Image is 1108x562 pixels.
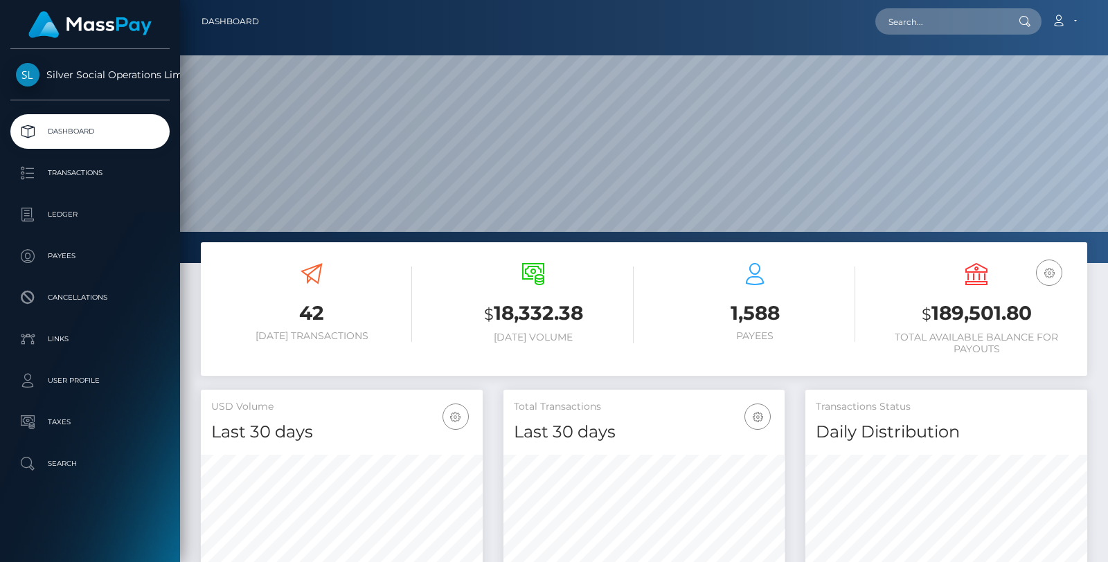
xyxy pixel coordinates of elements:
[10,239,170,273] a: Payees
[514,420,775,444] h4: Last 30 days
[10,114,170,149] a: Dashboard
[28,11,152,38] img: MassPay Logo
[10,280,170,315] a: Cancellations
[10,156,170,190] a: Transactions
[16,246,164,266] p: Payees
[16,453,164,474] p: Search
[10,446,170,481] a: Search
[16,329,164,350] p: Links
[922,305,931,324] small: $
[16,63,39,87] img: Silver Social Operations Limited
[876,332,1077,355] h6: Total Available Balance for Payouts
[211,300,412,327] h3: 42
[16,412,164,433] p: Taxes
[202,7,259,36] a: Dashboard
[10,322,170,356] a: Links
[654,330,855,342] h6: Payees
[10,405,170,439] a: Taxes
[10,69,170,81] span: Silver Social Operations Limited
[211,330,412,342] h6: [DATE] Transactions
[816,400,1077,414] h5: Transactions Status
[16,163,164,183] p: Transactions
[16,204,164,225] p: Ledger
[16,121,164,142] p: Dashboard
[211,400,472,414] h5: USD Volume
[433,300,634,328] h3: 18,332.38
[10,197,170,232] a: Ledger
[654,300,855,327] h3: 1,588
[433,332,634,343] h6: [DATE] Volume
[514,400,775,414] h5: Total Transactions
[876,300,1077,328] h3: 189,501.80
[211,420,472,444] h4: Last 30 days
[484,305,494,324] small: $
[10,363,170,398] a: User Profile
[16,287,164,308] p: Cancellations
[875,8,1006,35] input: Search...
[816,420,1077,444] h4: Daily Distribution
[16,370,164,391] p: User Profile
